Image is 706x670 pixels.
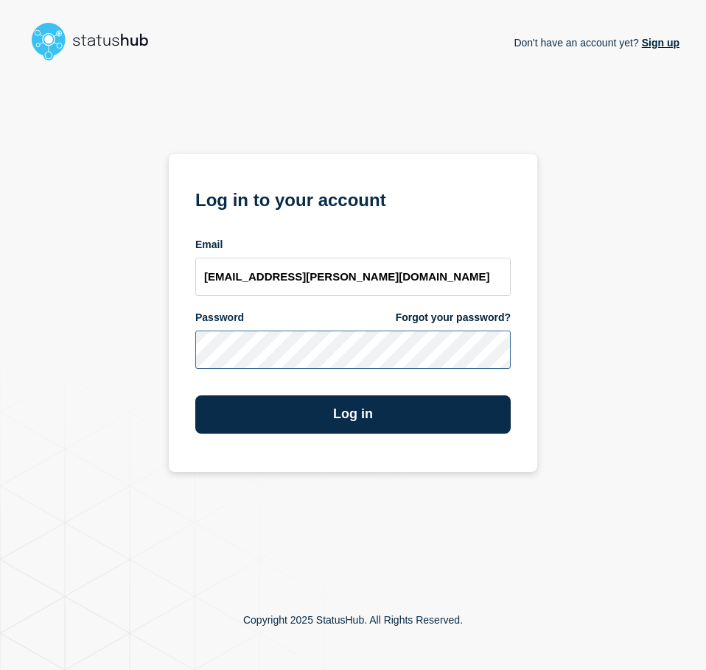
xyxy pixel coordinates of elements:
[195,258,511,296] input: email input
[514,25,679,60] p: Don't have an account yet?
[195,311,244,325] span: Password
[195,331,511,369] input: password input
[195,185,511,212] h1: Log in to your account
[396,311,511,325] a: Forgot your password?
[195,395,511,434] button: Log in
[27,18,167,65] img: StatusHub logo
[639,37,679,49] a: Sign up
[195,238,223,252] span: Email
[243,614,463,626] p: Copyright 2025 StatusHub. All Rights Reserved.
